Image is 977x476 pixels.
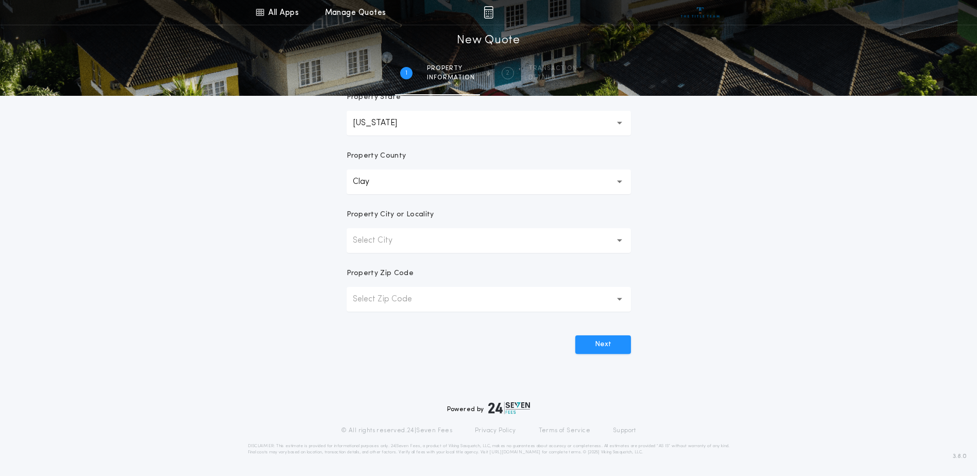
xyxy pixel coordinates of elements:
[353,176,386,188] p: Clay
[489,450,540,454] a: [URL][DOMAIN_NAME]
[353,234,409,247] p: Select City
[341,427,452,435] p: © All rights reserved. 24|Seven Fees
[427,74,475,82] span: information
[347,151,406,161] p: Property County
[506,69,509,77] h2: 2
[248,443,730,455] p: DISCLAIMER: This estimate is provided for informational purposes only. 24|Seven Fees, a product o...
[475,427,516,435] a: Privacy Policy
[447,402,530,414] div: Powered by
[353,293,428,305] p: Select Zip Code
[528,64,577,73] span: Transaction
[953,452,967,461] span: 3.8.0
[347,210,434,220] p: Property City or Locality
[613,427,636,435] a: Support
[457,32,520,49] h1: New Quote
[488,402,530,414] img: logo
[347,111,631,135] button: [US_STATE]
[484,6,493,19] img: img
[353,117,414,129] p: [US_STATE]
[347,169,631,194] button: Clay
[528,74,577,82] span: details
[347,228,631,253] button: Select City
[575,335,631,354] button: Next
[681,7,719,18] img: vs-icon
[347,268,414,279] p: Property Zip Code
[539,427,590,435] a: Terms of Service
[427,64,475,73] span: Property
[405,69,407,77] h2: 1
[347,92,401,103] p: Property State
[347,287,631,312] button: Select Zip Code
